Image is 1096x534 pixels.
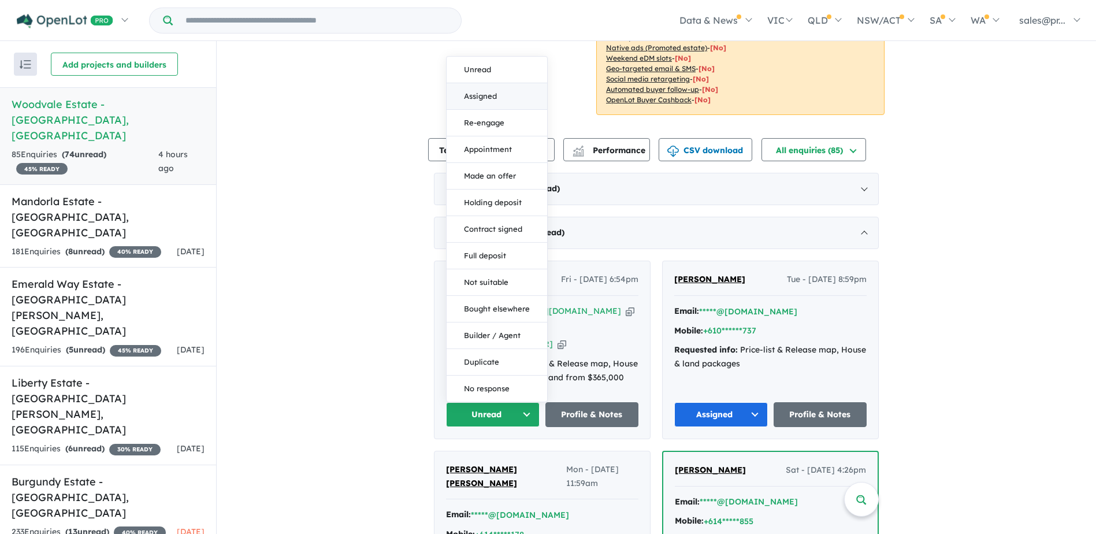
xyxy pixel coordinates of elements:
[447,376,547,402] button: No response
[447,57,547,83] button: Unread
[12,245,161,259] div: 181 Enquir ies
[158,149,188,173] span: 4 hours ago
[446,509,471,520] strong: Email:
[12,97,205,143] h5: Woodvale Estate - [GEOGRAPHIC_DATA] , [GEOGRAPHIC_DATA]
[447,349,547,376] button: Duplicate
[447,243,547,269] button: Full deposit
[12,375,205,437] h5: Liberty Estate - [GEOGRAPHIC_DATA][PERSON_NAME] , [GEOGRAPHIC_DATA]
[12,276,205,339] h5: Emerald Way Estate - [GEOGRAPHIC_DATA][PERSON_NAME] , [GEOGRAPHIC_DATA]
[447,163,547,190] button: Made an offer
[573,149,584,157] img: bar-chart.svg
[17,14,113,28] img: Openlot PRO Logo White
[574,145,645,155] span: Performance
[428,138,555,161] button: Team member settings (6)
[66,344,105,355] strong: ( unread)
[1019,14,1065,26] span: sales@pr...
[694,95,711,104] span: [No]
[774,402,867,427] a: Profile & Notes
[65,246,105,257] strong: ( unread)
[674,306,699,316] strong: Email:
[65,443,105,454] strong: ( unread)
[69,344,73,355] span: 5
[693,75,709,83] span: [No]
[674,325,703,336] strong: Mobile:
[606,64,696,73] u: Geo-targeted email & SMS
[447,190,547,216] button: Holding deposit
[12,474,205,521] h5: Burgundy Estate - [GEOGRAPHIC_DATA] , [GEOGRAPHIC_DATA]
[675,54,691,62] span: [No]
[51,53,178,76] button: Add projects and builders
[675,465,746,475] span: [PERSON_NAME]
[446,463,566,491] a: [PERSON_NAME] [PERSON_NAME]
[566,463,638,491] span: Mon - [DATE] 11:59am
[12,194,205,240] h5: Mandorla Estate - [GEOGRAPHIC_DATA] , [GEOGRAPHIC_DATA]
[434,217,879,249] div: [DATE]
[626,305,634,317] button: Copy
[606,75,690,83] u: Social media retargeting
[447,83,547,110] button: Assigned
[563,138,650,161] button: Performance
[674,274,745,284] span: [PERSON_NAME]
[175,8,459,33] input: Try estate name, suburb, builder or developer
[447,216,547,243] button: Contract signed
[674,273,745,287] a: [PERSON_NAME]
[447,322,547,349] button: Builder / Agent
[659,138,752,161] button: CSV download
[20,60,31,69] img: sort.svg
[545,402,639,427] a: Profile & Notes
[787,273,867,287] span: Tue - [DATE] 8:59pm
[16,163,68,175] span: 45 % READY
[606,43,707,52] u: Native ads (Promoted estate)
[446,402,540,427] button: Unread
[667,146,679,157] img: download icon
[68,443,73,454] span: 6
[65,149,75,160] span: 74
[446,56,548,402] div: Unread
[699,64,715,73] span: [No]
[62,149,106,160] strong: ( unread)
[606,95,692,104] u: OpenLot Buyer Cashback
[109,246,161,258] span: 40 % READY
[710,43,726,52] span: [No]
[177,443,205,454] span: [DATE]
[12,148,158,176] div: 85 Enquir ies
[761,138,866,161] button: All enquiries (85)
[674,343,867,371] div: Price-list & Release map, House & land packages
[674,344,738,355] strong: Requested info:
[177,344,205,355] span: [DATE]
[786,463,866,477] span: Sat - [DATE] 4:26pm
[447,136,547,163] button: Appointment
[447,296,547,322] button: Bought elsewhere
[434,173,879,205] div: [DATE]
[177,246,205,257] span: [DATE]
[606,54,672,62] u: Weekend eDM slots
[68,246,73,257] span: 8
[109,444,161,455] span: 30 % READY
[674,402,768,427] button: Assigned
[606,85,699,94] u: Automated buyer follow-up
[702,85,718,94] span: [No]
[446,464,517,488] span: [PERSON_NAME] [PERSON_NAME]
[573,146,584,152] img: line-chart.svg
[675,463,746,477] a: [PERSON_NAME]
[675,516,704,526] strong: Mobile:
[12,343,161,357] div: 196 Enquir ies
[447,269,547,296] button: Not suitable
[12,442,161,456] div: 115 Enquir ies
[675,496,700,507] strong: Email:
[558,338,566,350] button: Copy
[110,345,161,357] span: 45 % READY
[561,273,638,287] span: Fri - [DATE] 6:54pm
[447,110,547,136] button: Re-engage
